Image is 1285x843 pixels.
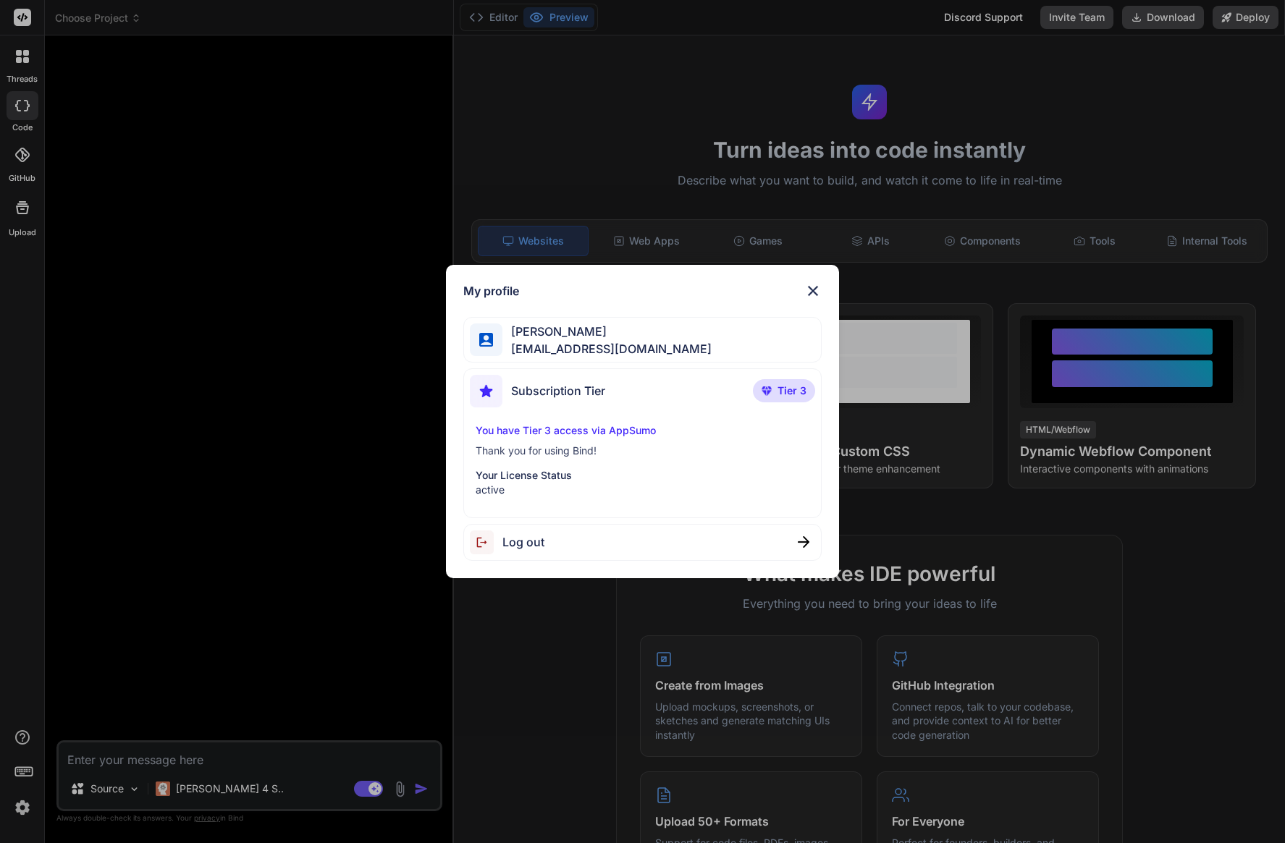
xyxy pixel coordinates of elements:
img: close [798,536,809,548]
img: logout [470,530,502,554]
img: premium [762,386,772,395]
span: Log out [502,533,544,551]
span: Tier 3 [778,384,806,398]
p: You have Tier 3 access via AppSumo [476,423,809,438]
span: [EMAIL_ADDRESS][DOMAIN_NAME] [502,340,712,357]
p: Thank you for using Bind! [476,444,809,458]
img: subscription [470,375,502,407]
img: profile [479,333,493,347]
span: [PERSON_NAME] [502,323,712,340]
span: Subscription Tier [511,382,605,399]
p: Your License Status [476,468,809,483]
h1: My profile [463,282,519,300]
p: active [476,483,809,497]
img: close [804,282,822,300]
